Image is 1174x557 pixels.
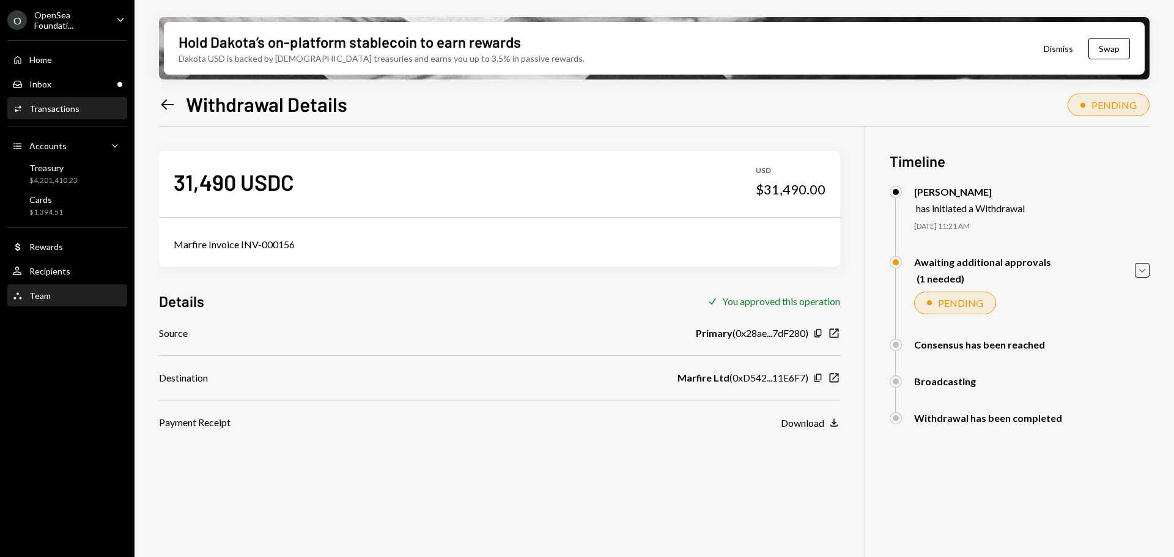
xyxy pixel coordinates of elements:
a: Treasury$4,201,410.23 [7,159,127,188]
div: Inbox [29,79,51,89]
div: Hold Dakota’s on-platform stablecoin to earn rewards [179,32,521,52]
div: Payment Receipt [159,415,231,430]
div: Marfire Invoice INV-000156 [174,237,825,252]
a: Inbox [7,73,127,95]
div: Destination [159,371,208,385]
div: Home [29,54,52,65]
div: Accounts [29,141,67,151]
div: Transactions [29,103,79,114]
div: Team [29,290,51,301]
div: Cards [29,194,63,205]
a: Rewards [7,235,127,257]
h1: Withdrawal Details [186,92,347,116]
div: ( 0x28ae...7dF280 ) [696,326,808,341]
div: Recipients [29,266,70,276]
div: Rewards [29,242,63,252]
a: Transactions [7,97,127,119]
div: Withdrawal has been completed [914,412,1062,424]
a: Cards$1,394.51 [7,191,127,220]
div: 31,490 USDC [174,168,294,196]
a: Recipients [7,260,127,282]
div: You approved this operation [722,295,840,307]
a: Accounts [7,135,127,157]
button: Swap [1088,38,1130,59]
a: Team [7,284,127,306]
div: $31,490.00 [756,181,825,198]
button: Download [781,416,840,430]
div: Dakota USD is backed by [DEMOGRAPHIC_DATA] treasuries and earns you up to 3.5% in passive rewards. [179,52,585,65]
b: Marfire Ltd [677,371,729,385]
div: Source [159,326,188,341]
button: Dismiss [1028,34,1088,63]
h3: Timeline [890,151,1150,171]
div: $4,201,410.23 [29,175,78,186]
div: PENDING [938,297,983,309]
div: Broadcasting [914,375,976,387]
div: has initiated a Withdrawal [916,202,1025,214]
div: $1,394.51 [29,207,63,218]
div: O [7,10,27,30]
div: Consensus has been reached [914,339,1045,350]
div: ( 0xD542...11E6F7 ) [677,371,808,385]
div: PENDING [1091,99,1137,111]
div: OpenSea Foundati... [34,10,106,31]
div: Treasury [29,163,78,173]
div: [DATE] 11:21 AM [914,221,1150,232]
div: [PERSON_NAME] [914,186,1025,197]
a: Home [7,48,127,70]
b: Primary [696,326,733,341]
div: USD [756,166,825,176]
div: Awaiting additional approvals [914,256,1051,268]
div: (1 needed) [917,273,1051,284]
div: Download [781,417,824,429]
h3: Details [159,291,204,311]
